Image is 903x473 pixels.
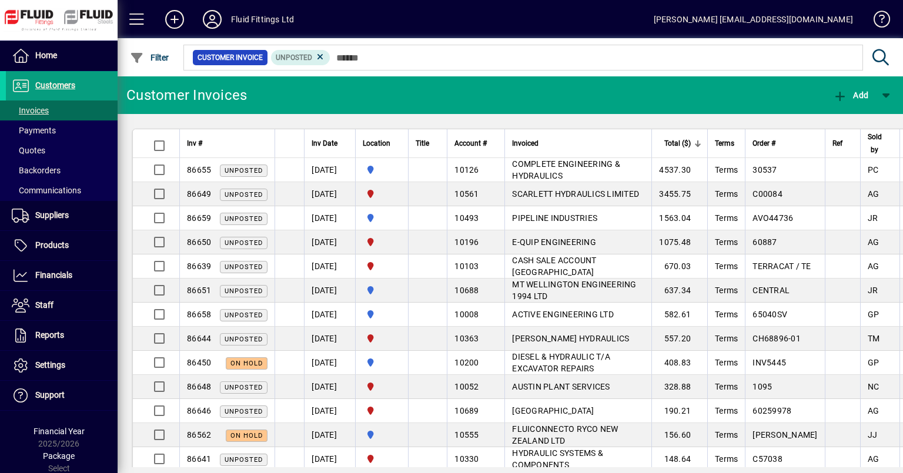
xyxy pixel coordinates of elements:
span: Financials [35,270,72,280]
span: 10008 [454,310,479,319]
span: GP [868,358,879,367]
td: 148.64 [651,447,707,471]
span: 10493 [454,213,479,223]
td: 557.20 [651,327,707,351]
span: Terms [715,165,738,175]
a: Financials [6,261,118,290]
span: FLUID FITTINGS CHRISTCHURCH [363,187,401,200]
span: Unposted [225,456,263,464]
a: Payments [6,120,118,140]
span: Unposted [225,215,263,223]
span: Terms [715,213,738,223]
span: AG [868,189,879,199]
span: Terms [715,286,738,295]
span: Terms [715,430,738,440]
span: 60887 [752,237,777,247]
span: Terms [715,334,738,343]
td: 4537.30 [651,158,707,182]
div: Location [363,137,401,150]
span: PIPELINE INDUSTRIES [512,213,597,223]
span: 86562 [187,430,211,440]
span: Staff [35,300,53,310]
span: 86648 [187,382,211,391]
span: JR [868,286,878,295]
span: Unposted [225,311,263,319]
a: Staff [6,291,118,320]
span: 10363 [454,334,479,343]
a: Products [6,231,118,260]
span: 86646 [187,406,211,415]
td: [DATE] [304,230,355,254]
div: Account # [454,137,497,150]
span: Products [35,240,69,250]
span: 86644 [187,334,211,343]
span: JJ [868,430,878,440]
span: Communications [12,186,81,195]
span: FLUID FITTINGS CHRISTCHURCH [363,332,401,345]
span: 86651 [187,286,211,295]
a: Communications [6,180,118,200]
td: [DATE] [304,279,355,303]
span: Unposted [225,408,263,415]
div: Inv Date [312,137,348,150]
td: [DATE] [304,375,355,399]
td: 637.34 [651,279,707,303]
span: Settings [35,360,65,370]
td: [DATE] [304,182,355,206]
span: Terms [715,237,738,247]
td: 3455.75 [651,182,707,206]
span: Suppliers [35,210,69,220]
span: Unposted [225,191,263,199]
span: CH68896-01 [752,334,801,343]
div: Title [416,137,440,150]
span: 86658 [187,310,211,319]
span: Unposted [225,287,263,295]
span: AUCKLAND [363,284,401,297]
span: 10200 [454,358,479,367]
div: [PERSON_NAME] [EMAIL_ADDRESS][DOMAIN_NAME] [654,10,853,29]
span: Unposted [225,239,263,247]
span: JR [868,213,878,223]
td: [DATE] [304,399,355,423]
span: Unposted [225,336,263,343]
a: Quotes [6,140,118,160]
span: AG [868,237,879,247]
span: FLUID FITTINGS CHRISTCHURCH [363,404,401,417]
span: C00084 [752,189,782,199]
a: Reports [6,321,118,350]
span: AUSTIN PLANT SERVICES [512,382,610,391]
td: [DATE] [304,303,355,327]
button: Profile [193,9,231,30]
span: AUCKLAND [363,163,401,176]
div: Total ($) [659,137,701,150]
div: Invoiced [512,137,644,150]
span: Total ($) [664,137,691,150]
span: Title [416,137,429,150]
span: Filter [130,53,169,62]
span: Terms [715,382,738,391]
span: AVO44736 [752,213,793,223]
span: AG [868,454,879,464]
span: [PERSON_NAME] [752,430,817,440]
span: GP [868,310,879,319]
td: 156.60 [651,423,707,447]
span: Inv Date [312,137,337,150]
span: 1095 [752,382,772,391]
span: Invoices [12,106,49,115]
td: 1563.04 [651,206,707,230]
span: Terms [715,358,738,367]
span: DIESEL & HYDRAULIC T/A EXCAVATOR REPAIRS [512,352,610,373]
span: 86641 [187,454,211,464]
span: Terms [715,310,738,319]
span: Sold by [868,130,882,156]
span: On hold [230,360,263,367]
a: Support [6,381,118,410]
span: Customers [35,80,75,90]
a: Backorders [6,160,118,180]
span: Payments [12,126,56,135]
span: Account # [454,137,487,150]
span: 86650 [187,237,211,247]
span: 86659 [187,213,211,223]
span: COMPLETE ENGINEERING & HYDRAULICS [512,159,620,180]
span: 86655 [187,165,211,175]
